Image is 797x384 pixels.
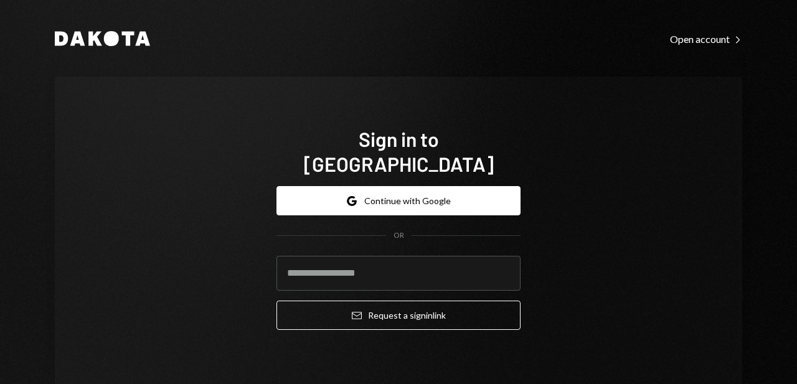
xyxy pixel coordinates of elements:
a: Open account [670,32,742,45]
h1: Sign in to [GEOGRAPHIC_DATA] [276,126,521,176]
div: OR [394,230,404,241]
button: Continue with Google [276,186,521,215]
div: Open account [670,33,742,45]
button: Request a signinlink [276,301,521,330]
